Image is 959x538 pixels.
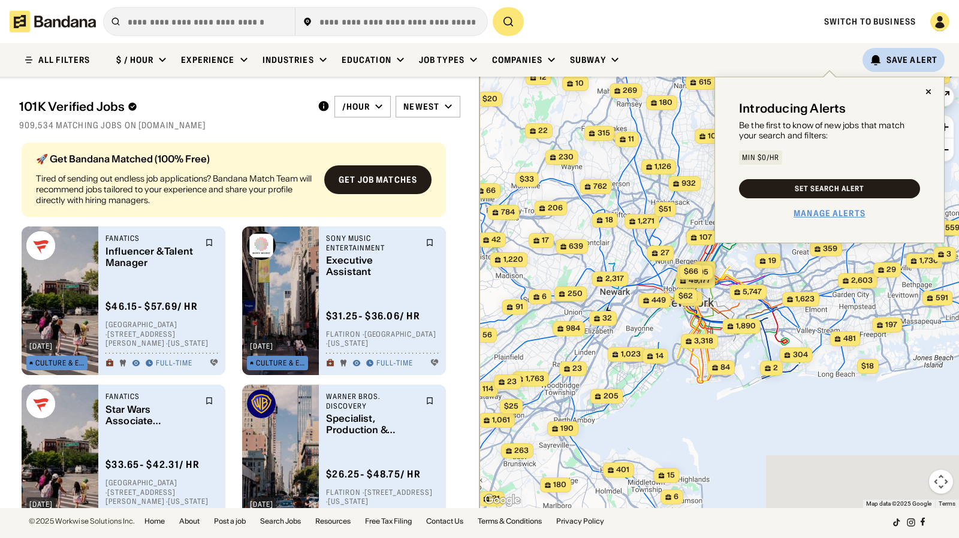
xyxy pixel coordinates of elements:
div: Fanatics [105,234,198,243]
span: 17 [542,235,549,246]
span: 359 [823,244,837,254]
span: 42 [491,235,501,245]
span: 1,061 [492,415,510,425]
span: 1,736 [919,256,938,266]
div: Job Types [419,55,465,65]
div: /hour [342,101,370,112]
span: 14 [656,351,664,361]
span: 2,603 [851,276,873,286]
span: 1,890 [736,321,756,331]
div: Experience [181,55,234,65]
span: 197 [885,320,897,330]
span: 3,318 [694,336,713,346]
span: 1,023 [621,349,641,359]
div: $ 33.65 - $42.31 / hr [105,459,200,471]
a: Search Jobs [260,518,301,525]
span: 3 [946,249,951,259]
span: 84 [720,362,730,373]
a: Home [144,518,165,525]
div: Introducing Alerts [739,101,846,116]
div: Tired of sending out endless job applications? Bandana Match Team will recommend jobs tailored to... [36,173,315,206]
span: 205 [604,391,619,401]
div: Executive Assistant [326,255,418,278]
div: Culture & Entertainment [256,359,305,367]
img: Sony Music Entertainment logo [247,231,276,260]
a: Free Tax Filing [365,518,412,525]
div: ALL FILTERS [38,56,90,64]
div: $ 31.25 - $36.06 / hr [326,310,420,322]
div: Newest [403,101,439,112]
span: 2,317 [605,274,624,284]
img: Fanatics logo [26,389,55,418]
span: 190 [560,424,574,434]
div: Sony Music Entertainment [326,234,418,252]
a: Switch to Business [824,16,916,27]
div: Flatiron · [STREET_ADDRESS] · [US_STATE] [326,488,439,506]
div: Flatiron · [GEOGRAPHIC_DATA] · [US_STATE] [326,330,439,348]
a: Manage Alerts [794,208,865,219]
a: Terms (opens in new tab) [939,500,955,507]
span: 984 [566,324,580,334]
div: 🚀 Get Bandana Matched (100% Free) [36,154,315,164]
span: 304 [793,350,808,360]
span: 932 [681,179,696,189]
span: 109 [708,131,721,141]
div: Warner Bros. Discovery [326,392,418,410]
span: 49,177 [689,276,711,286]
span: 10 [575,78,584,89]
a: Privacy Policy [556,518,604,525]
span: 1,763 [526,374,544,384]
span: 401 [616,465,629,475]
span: 762 [593,182,607,192]
div: [DATE] [250,343,273,350]
div: Culture & Entertainment [35,359,85,367]
span: 114 [482,384,493,394]
div: Be the first to know of new jobs that match your search and filters: [739,120,920,141]
span: 1,126 [655,162,671,172]
span: 32 [602,313,612,324]
span: 1,271 [638,216,655,226]
span: 784 [501,207,515,217]
span: 591 [936,293,948,303]
div: Save Alert [886,55,937,65]
span: 315 [598,128,610,138]
span: Map data ©2025 Google [866,500,931,507]
span: $62 [678,291,693,300]
span: 11 [628,134,634,144]
span: 5,747 [743,287,762,297]
span: 180 [659,98,672,108]
div: © 2025 Workwise Solutions Inc. [29,518,135,525]
div: Subway [570,55,606,65]
div: [DATE] [250,501,273,508]
span: 91 [515,302,523,312]
span: 18 [605,215,613,225]
span: 639 [569,241,583,252]
div: $ 26.25 - $48.75 / hr [326,468,421,480]
span: 2 [706,264,711,274]
span: 481 [843,334,856,344]
div: [GEOGRAPHIC_DATA] · [STREET_ADDRESS][PERSON_NAME] · [US_STATE] [105,321,218,349]
span: 22 [538,126,548,136]
div: Full-time [376,359,413,368]
a: Open this area in Google Maps (opens a new window) [482,492,522,508]
a: Terms & Conditions [478,518,542,525]
img: Fanatics logo [26,231,55,260]
span: 269 [623,86,637,96]
div: Full-time [156,359,192,368]
span: $18 [861,361,874,370]
span: 1,623 [795,294,815,304]
span: 180 [553,480,566,490]
div: [GEOGRAPHIC_DATA] · [STREET_ADDRESS][PERSON_NAME] · [US_STATE] [105,479,218,507]
span: 66 [486,186,496,196]
span: 23 [572,364,582,374]
span: 615 [699,77,711,87]
a: Post a job [214,518,246,525]
div: $ / hour [116,55,153,65]
span: 12 [539,72,547,83]
img: Google [482,492,522,508]
span: 19 [768,256,776,266]
div: 101K Verified Jobs [19,99,308,114]
span: $51 [659,204,671,213]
